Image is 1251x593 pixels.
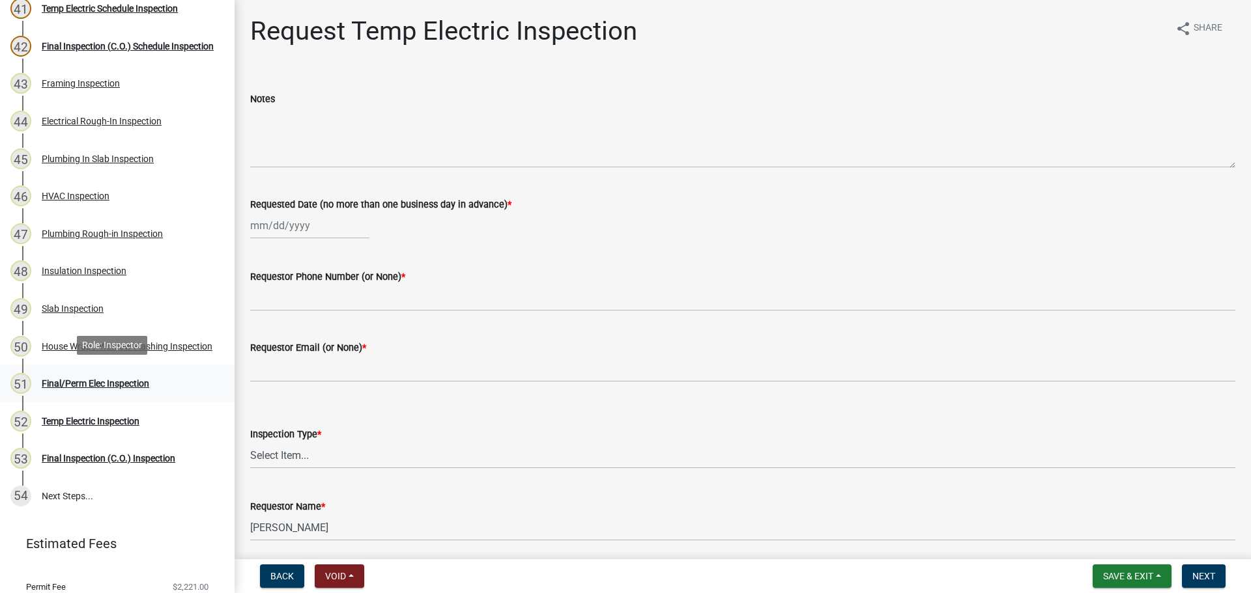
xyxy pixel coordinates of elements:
[26,583,66,591] span: Permit Fee
[250,503,325,512] label: Requestor Name
[250,212,369,239] input: mm/dd/yyyy
[1182,564,1226,588] button: Next
[10,448,31,469] div: 53
[42,417,139,426] div: Temp Electric Inspection
[10,336,31,357] div: 50
[42,42,214,51] div: Final Inspection (C.O.) Schedule Inspection
[1165,16,1233,41] button: shareShare
[10,373,31,394] div: 51
[10,298,31,319] div: 49
[250,344,366,353] label: Requestor Email (or None)
[250,430,321,439] label: Inspection Type
[42,342,212,351] div: House Wrap / Window Flashing Inspection
[42,454,175,463] div: Final Inspection (C.O.) Inspection
[1093,564,1172,588] button: Save & Exit
[42,79,120,88] div: Framing Inspection
[250,273,405,282] label: Requestor Phone Number (or None)
[10,531,214,557] a: Estimated Fees
[42,266,126,275] div: Insulation Inspection
[1103,571,1153,581] span: Save & Exit
[10,111,31,131] div: 44
[10,411,31,432] div: 52
[10,73,31,94] div: 43
[42,191,109,200] div: HVAC Inspection
[325,571,346,581] span: Void
[1175,21,1191,36] i: share
[42,4,178,13] div: Temp Electric Schedule Inspection
[10,148,31,169] div: 45
[77,336,147,355] div: Role: Inspector
[42,304,104,313] div: Slab Inspection
[10,186,31,206] div: 46
[250,95,275,104] label: Notes
[1192,571,1215,581] span: Next
[10,223,31,244] div: 47
[42,229,163,238] div: Plumbing Rough-in Inspection
[315,564,364,588] button: Void
[270,571,294,581] span: Back
[10,36,31,57] div: 42
[1194,21,1222,36] span: Share
[42,117,162,126] div: Electrical Rough-In Inspection
[250,200,511,210] label: Requested Date (no more than one business day in advance)
[173,583,208,591] span: $2,221.00
[10,486,31,506] div: 54
[42,154,154,163] div: Plumbing In Slab Inspection
[250,16,637,47] h1: Request Temp Electric Inspection
[260,564,304,588] button: Back
[42,379,149,388] div: Final/Perm Elec Inspection
[10,260,31,281] div: 48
